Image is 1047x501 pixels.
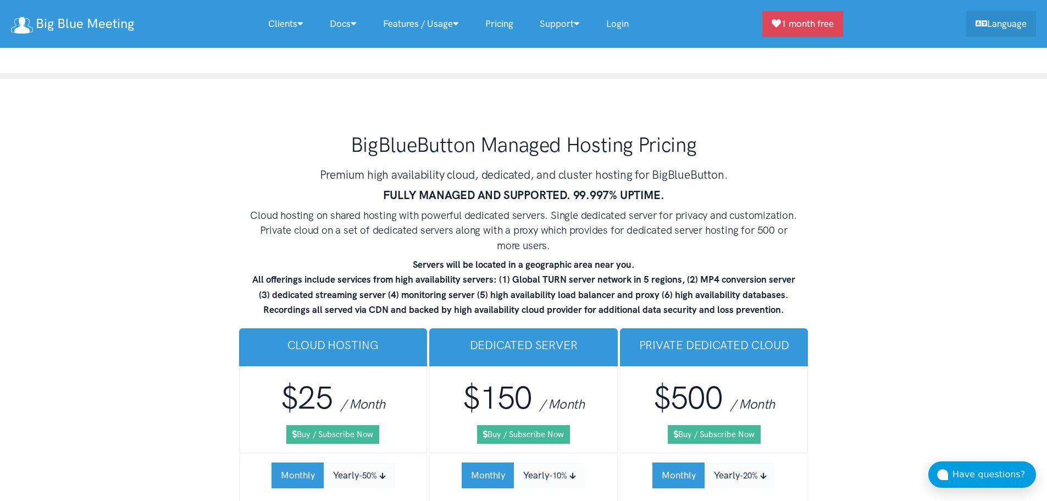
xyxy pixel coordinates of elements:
[383,188,664,202] strong: FULLY MANAGED AND SUPPORTED. 99.997% UPTIME.
[540,396,584,412] span: / Month
[281,379,333,417] span: $25
[11,12,134,36] a: Big Blue Meeting
[527,12,593,36] a: Support
[477,425,570,444] a: Buy / Subscribe Now
[514,463,585,488] button: Yearly-10%
[652,463,775,488] div: Subscription Period
[272,463,324,488] button: Monthly
[11,17,33,34] img: logo
[462,463,514,488] button: Monthly
[324,463,395,488] button: Yearly-50%
[248,337,419,353] h3: Cloud Hosting
[705,463,775,488] button: Yearly-20%
[629,337,800,353] h3: Private Dedicated Cloud
[359,471,377,481] small: -50%
[952,467,1036,482] div: Have questions?
[966,11,1036,37] a: Language
[472,12,527,36] a: Pricing
[370,12,472,36] a: Features / Usage
[928,461,1036,488] button: Have questions?
[272,463,395,488] div: Subscription Period
[762,11,843,37] a: 1 month free
[593,12,642,36] a: Login
[730,396,775,412] span: / Month
[462,463,585,488] div: Subscription Period
[317,12,370,36] a: Docs
[252,259,795,315] strong: Servers will be located in a geographic area near you. All offerings include services from high a...
[740,471,758,481] small: -20%
[286,425,379,444] a: Buy / Subscribe Now
[653,379,723,417] span: $500
[438,337,609,353] h3: Dedicated Server
[249,131,799,158] h1: BigBlueButton Managed Hosting Pricing
[341,396,385,412] span: / Month
[463,379,532,417] span: $150
[249,208,799,254] h4: Cloud hosting on shared hosting with powerful dedicated servers. Single dedicated server for priv...
[668,425,761,444] a: Buy / Subscribe Now
[549,471,567,481] small: -10%
[255,12,317,36] a: Clients
[249,167,799,183] h3: Premium high availability cloud, dedicated, and cluster hosting for BigBlueButton.
[652,463,705,488] button: Monthly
